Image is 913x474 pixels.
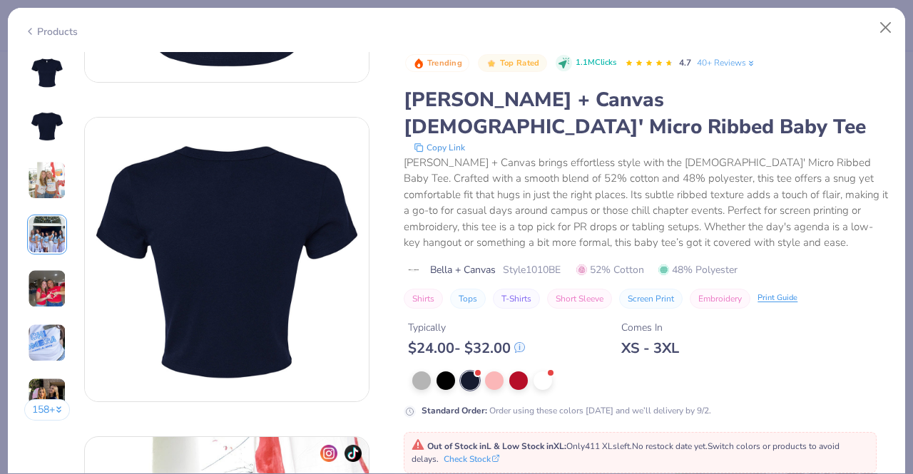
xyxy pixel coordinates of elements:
[404,155,889,251] div: [PERSON_NAME] + Canvas brings effortless style with the [DEMOGRAPHIC_DATA]' Micro Ribbed Baby Tee...
[503,262,561,277] span: Style 1010BE
[444,453,499,465] button: Check Stock
[576,262,644,277] span: 52% Cotton
[576,57,616,69] span: 1.1M Clicks
[404,264,423,276] img: brand logo
[413,58,424,69] img: Trending sort
[408,320,525,335] div: Typically
[621,320,679,335] div: Comes In
[422,404,711,417] div: Order using these colors [DATE] and we’ll delivery by 9/2.
[621,339,679,357] div: XS - 3XL
[404,86,889,140] div: [PERSON_NAME] + Canvas [DEMOGRAPHIC_DATA]' Micro Ribbed Baby Tee
[28,269,66,308] img: User generated content
[500,59,540,67] span: Top Rated
[28,161,66,200] img: User generated content
[24,399,71,421] button: 158+
[30,109,64,143] img: Back
[632,440,708,452] span: No restock date yet.
[30,55,64,89] img: Front
[547,289,612,309] button: Short Sleeve
[430,262,496,277] span: Bella + Canvas
[494,440,566,452] strong: & Low Stock in XL :
[408,339,525,357] div: $ 24.00 - $ 32.00
[28,215,66,254] img: User generated content
[85,118,369,401] img: Back
[450,289,486,309] button: Tops
[758,292,797,304] div: Print Guide
[412,440,840,465] span: Only 411 XLs left. Switch colors or products to avoid delays.
[404,289,443,309] button: Shirts
[872,14,899,41] button: Close
[345,445,362,462] img: tiktok-icon.png
[405,54,469,73] button: Badge Button
[478,54,546,73] button: Badge Button
[625,52,673,75] div: 4.7 Stars
[697,56,756,69] a: 40+ Reviews
[28,324,66,362] img: User generated content
[320,445,337,462] img: insta-icon.png
[679,57,691,68] span: 4.7
[486,58,497,69] img: Top Rated sort
[493,289,540,309] button: T-Shirts
[24,24,78,39] div: Products
[427,59,462,67] span: Trending
[28,378,66,416] img: User generated content
[690,289,750,309] button: Embroidery
[409,140,469,155] button: copy to clipboard
[427,440,494,452] strong: Out of Stock in L
[619,289,683,309] button: Screen Print
[422,405,487,416] strong: Standard Order :
[658,262,738,277] span: 48% Polyester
